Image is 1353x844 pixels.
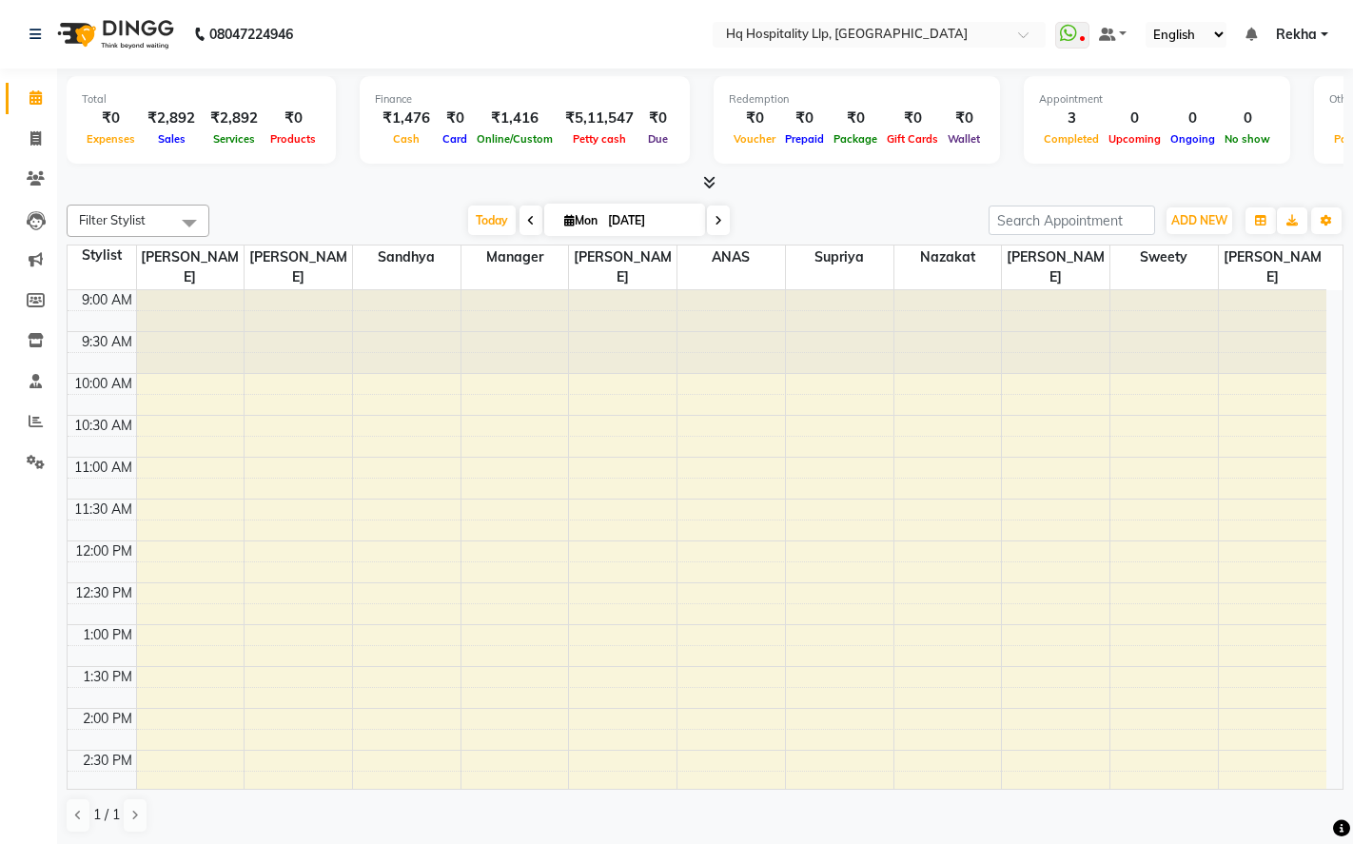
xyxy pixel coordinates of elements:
div: 3 [1039,108,1104,129]
span: Expenses [82,132,140,146]
span: Card [438,132,472,146]
input: Search Appointment [989,206,1155,235]
div: 2:00 PM [79,709,136,729]
span: Package [829,132,882,146]
div: ₹0 [641,108,675,129]
span: Completed [1039,132,1104,146]
span: Ongoing [1166,132,1220,146]
span: Online/Custom [472,132,558,146]
div: Finance [375,91,675,108]
span: Mon [559,213,602,227]
div: ₹2,892 [203,108,265,129]
span: Sandhya [353,245,461,269]
span: Supriya [786,245,893,269]
span: Gift Cards [882,132,943,146]
span: sweety [1110,245,1218,269]
div: Appointment [1039,91,1275,108]
span: [PERSON_NAME] [1219,245,1326,289]
div: 12:00 PM [71,541,136,561]
div: ₹0 [82,108,140,129]
div: 11:00 AM [70,458,136,478]
span: Products [265,132,321,146]
span: Petty cash [568,132,631,146]
div: 10:30 AM [70,416,136,436]
div: Stylist [68,245,136,265]
div: ₹1,476 [375,108,438,129]
div: ₹5,11,547 [558,108,641,129]
span: Due [643,132,673,146]
input: 2025-09-01 [602,206,697,235]
span: ADD NEW [1171,213,1227,227]
span: No show [1220,132,1275,146]
div: 9:00 AM [78,290,136,310]
div: 0 [1104,108,1166,129]
div: Total [82,91,321,108]
b: 08047224946 [209,8,293,61]
div: 1:00 PM [79,625,136,645]
div: ₹2,892 [140,108,203,129]
div: Redemption [729,91,985,108]
span: Prepaid [780,132,829,146]
span: 1 / 1 [93,805,120,825]
span: [PERSON_NAME] [137,245,245,289]
div: 1:30 PM [79,667,136,687]
span: Nazakat [894,245,1002,269]
div: ₹0 [829,108,882,129]
div: 10:00 AM [70,374,136,394]
div: 11:30 AM [70,500,136,520]
div: 0 [1220,108,1275,129]
div: 2:30 PM [79,751,136,771]
span: Wallet [943,132,985,146]
div: ₹0 [882,108,943,129]
span: Today [468,206,516,235]
div: ₹1,416 [472,108,558,129]
span: Filter Stylist [79,212,146,227]
img: logo [49,8,179,61]
span: Services [208,132,260,146]
div: 12:30 PM [71,583,136,603]
span: Upcoming [1104,132,1166,146]
span: Voucher [729,132,780,146]
div: ₹0 [265,108,321,129]
div: ₹0 [943,108,985,129]
span: [PERSON_NAME] [1002,245,1109,289]
div: ₹0 [780,108,829,129]
span: Sales [153,132,190,146]
span: ANAS [677,245,785,269]
div: 9:30 AM [78,332,136,352]
div: 0 [1166,108,1220,129]
span: Rekha [1276,25,1317,45]
span: Manager [461,245,569,269]
span: [PERSON_NAME] [569,245,676,289]
span: Cash [388,132,424,146]
div: ₹0 [729,108,780,129]
span: [PERSON_NAME] [245,245,352,289]
button: ADD NEW [1167,207,1232,234]
div: ₹0 [438,108,472,129]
